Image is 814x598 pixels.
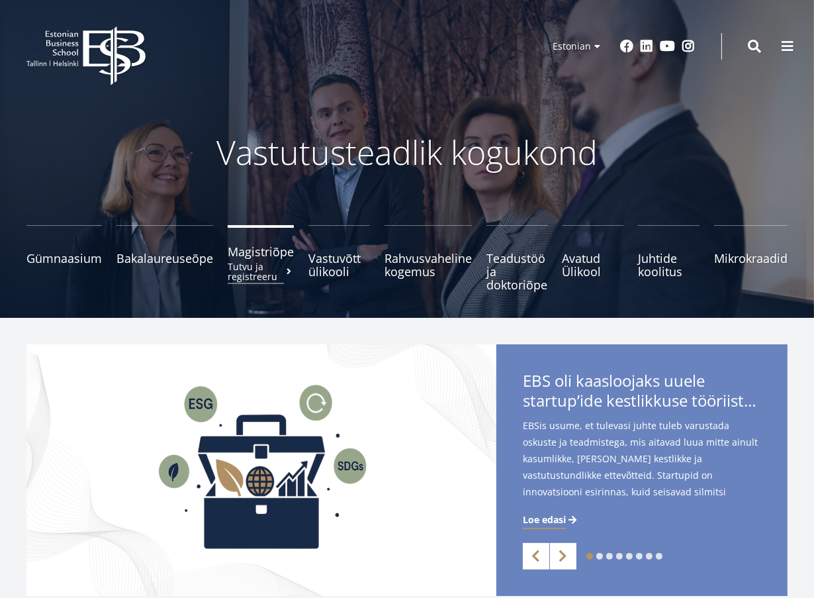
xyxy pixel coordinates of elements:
small: Tutvu ja registreeru [228,262,294,281]
span: Mikrokraadid [714,252,788,265]
p: Vastutusteadlik kogukond [56,132,758,172]
a: 1 [586,553,593,560]
a: Gümnaasium [26,225,102,291]
span: Loe edasi [523,513,566,526]
a: Rahvusvaheline kogemus [384,225,472,291]
img: Startup toolkit image [26,344,496,596]
a: Mikrokraadid [714,225,788,291]
a: Linkedin [640,40,653,53]
a: Youtube [660,40,675,53]
a: 8 [656,553,662,560]
a: 2 [596,553,603,560]
a: Loe edasi [523,513,579,526]
a: Avatud Ülikool [563,225,624,291]
span: Gümnaasium [26,252,102,265]
a: Vastuvõtt ülikooli [308,225,370,291]
a: 3 [606,553,613,560]
span: Juhtide koolitus [638,252,700,278]
a: 5 [626,553,633,560]
span: startup’ide kestlikkuse tööriistakastile [523,391,761,411]
a: Bakalaureuseõpe [116,225,213,291]
a: Previous [523,543,549,570]
a: 4 [616,553,623,560]
a: Juhtide koolitus [638,225,700,291]
span: EBSis usume, et tulevasi juhte tuleb varustada oskuste ja teadmistega, mis aitavad luua mitte ain... [523,417,761,521]
span: Teadustöö ja doktoriõpe [486,252,548,291]
a: Facebook [620,40,633,53]
a: 7 [646,553,653,560]
a: MagistriõpeTutvu ja registreeru [228,225,294,291]
a: Next [550,543,576,570]
span: Magistriõpe [228,245,294,258]
span: Avatud Ülikool [563,252,624,278]
span: Rahvusvaheline kogemus [384,252,472,278]
a: 6 [636,553,643,560]
span: Bakalaureuseõpe [116,252,213,265]
span: EBS oli kaasloojaks uuele [523,371,761,415]
span: Vastuvõtt ülikooli [308,252,370,278]
a: Instagram [682,40,695,53]
a: Teadustöö ja doktoriõpe [486,225,548,291]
